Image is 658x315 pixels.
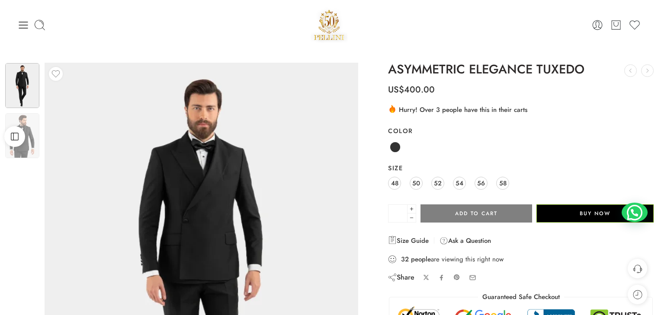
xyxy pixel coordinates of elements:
[453,274,460,281] a: Pin on Pinterest
[311,6,348,43] img: Pellini
[388,273,414,282] div: Share
[412,177,420,189] span: 50
[434,177,442,189] span: 52
[423,274,430,281] a: Share on X
[610,19,622,31] a: Cart
[311,6,348,43] a: Pellini -
[388,63,654,76] h1: ASYMMETRIC ELEGANCE TUXEDO
[401,255,409,264] strong: 32
[411,255,431,264] strong: people
[5,113,39,158] img: Ceremony Website 2Artboard 48
[420,204,532,223] button: Add to cart
[438,274,445,281] a: Share on Facebook
[591,19,603,31] a: Login / Register
[629,19,641,31] a: Wishlist
[410,177,423,190] a: 50
[478,293,564,302] legend: Guaranteed Safe Checkout
[388,83,435,96] bdi: 400.00
[388,127,654,135] label: Color
[388,164,654,172] label: Size
[391,177,398,189] span: 48
[431,177,444,190] a: 52
[440,235,491,246] a: Ask a Question
[456,177,463,189] span: 54
[469,274,476,281] a: Email to your friends
[499,177,507,189] span: 58
[388,177,401,190] a: 48
[388,104,654,115] div: Hurry! Over 3 people have this in their carts
[453,177,466,190] a: 54
[388,255,654,264] div: are viewing this right now
[388,235,429,246] a: Size Guide
[477,177,485,189] span: 56
[5,63,39,108] img: Ceremony Website 2Artboard 48
[388,83,404,96] span: US$
[388,204,408,223] input: Product quantity
[475,177,488,190] a: 56
[536,204,654,223] button: Buy Now
[496,177,509,190] a: 58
